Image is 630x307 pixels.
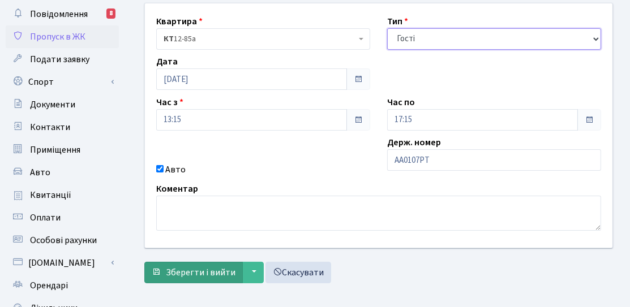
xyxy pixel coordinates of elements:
button: Зберегти і вийти [144,262,243,283]
span: Документи [30,98,75,111]
span: Пропуск в ЖК [30,31,85,43]
span: Орендарі [30,279,68,292]
div: 8 [106,8,115,19]
a: Скасувати [265,262,331,283]
a: Авто [6,161,119,184]
span: Подати заявку [30,53,89,66]
label: Час по [387,96,415,109]
span: <b>КТ</b>&nbsp;&nbsp;&nbsp;&nbsp;12-85а [164,33,356,45]
a: Приміщення [6,139,119,161]
label: Час з [156,96,183,109]
label: Авто [165,163,186,176]
label: Квартира [156,15,203,28]
label: Тип [387,15,408,28]
a: Подати заявку [6,48,119,71]
a: Квитанції [6,184,119,206]
a: [DOMAIN_NAME] [6,252,119,274]
span: Приміщення [30,144,80,156]
span: Авто [30,166,50,179]
a: Оплати [6,206,119,229]
label: Держ. номер [387,136,441,149]
label: Дата [156,55,178,68]
span: Оплати [30,211,61,224]
label: Коментар [156,182,198,196]
span: Особові рахунки [30,234,97,247]
span: Контакти [30,121,70,133]
a: Орендарі [6,274,119,297]
a: Спорт [6,71,119,93]
a: Контакти [6,116,119,139]
a: Документи [6,93,119,116]
a: Особові рахунки [6,229,119,252]
a: Пропуск в ЖК [6,25,119,48]
span: <b>КТ</b>&nbsp;&nbsp;&nbsp;&nbsp;12-85а [156,28,370,50]
span: Квитанції [30,189,71,201]
span: Повідомлення [30,8,88,20]
span: Зберегти і вийти [166,266,235,279]
b: КТ [164,33,174,45]
input: AA0001AA [387,149,601,171]
a: Повідомлення8 [6,3,119,25]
